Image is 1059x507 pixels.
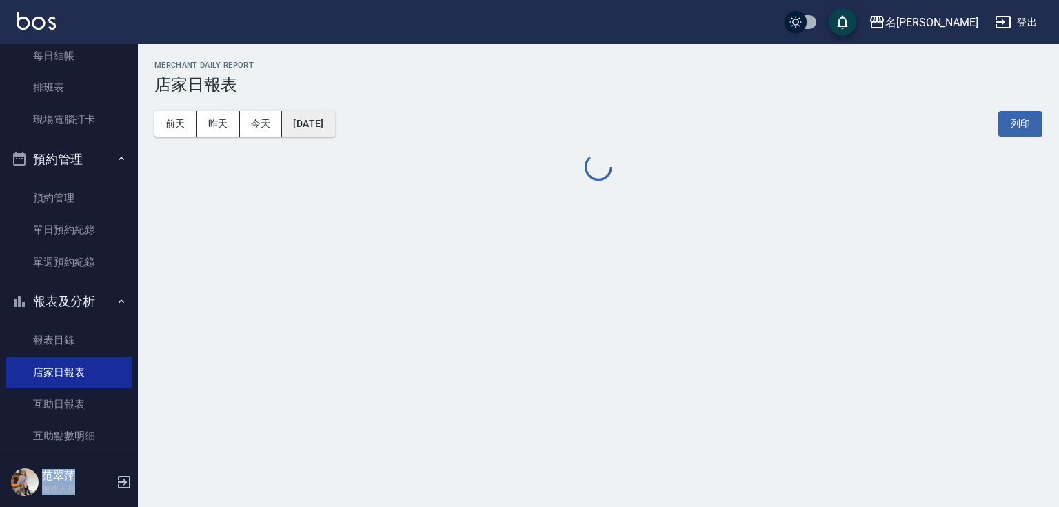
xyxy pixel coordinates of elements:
button: 預約管理 [6,141,132,177]
button: 前天 [154,111,197,137]
a: 報表目錄 [6,324,132,356]
a: 互助日報表 [6,388,132,420]
p: 服務人員 [42,483,112,495]
button: save [829,8,856,36]
div: 名[PERSON_NAME] [885,14,978,31]
button: 今天 [240,111,283,137]
img: Logo [17,12,56,30]
a: 現場電腦打卡 [6,103,132,135]
h3: 店家日報表 [154,75,1042,95]
a: 設計師日報表 [6,452,132,484]
a: 每日結帳 [6,40,132,72]
button: 昨天 [197,111,240,137]
button: 報表及分析 [6,284,132,319]
button: 列印 [998,111,1042,137]
a: 排班表 [6,72,132,103]
button: [DATE] [282,111,334,137]
a: 單週預約紀錄 [6,246,132,278]
h5: 范翠萍 [42,469,112,483]
h2: Merchant Daily Report [154,61,1042,70]
button: 名[PERSON_NAME] [863,8,984,37]
a: 店家日報表 [6,357,132,388]
img: Person [11,468,39,496]
a: 互助點數明細 [6,420,132,452]
button: 登出 [989,10,1042,35]
a: 單日預約紀錄 [6,214,132,246]
a: 預約管理 [6,182,132,214]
